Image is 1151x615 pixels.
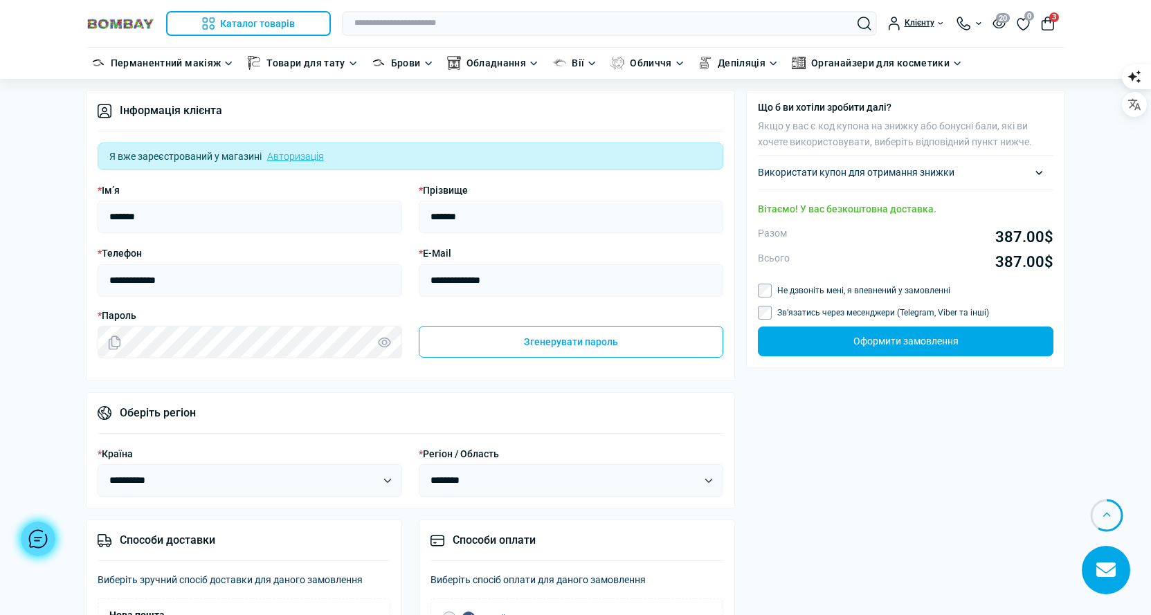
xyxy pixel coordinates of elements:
[758,253,801,265] span: Всього
[98,102,222,120] span: Інформація клієнта
[91,56,105,70] img: Перманентний макіяж
[419,183,468,198] label: Прізвище
[431,531,723,561] div: Способи оплати
[419,446,499,461] label: Регіон / Область
[758,119,1053,156] p: Якщо у вас є код купона на знижку або бонусні бали, які ви хочете використовувати, виберіть відпо...
[98,246,142,261] label: Телефон
[798,228,1053,248] span: 387.00$
[777,309,989,318] label: Зв’язатись через месенджери (Telegram, Viber та інші)
[572,55,584,71] a: Вії
[777,287,950,295] label: Не дзвоніть мені, я впевнений у замовленні
[552,56,566,70] img: Вії
[98,446,133,461] label: Країна
[111,55,221,71] a: Перманентний макіяж
[431,572,723,587] p: Виберіть спосіб оплати для даного замовлення
[98,531,390,561] div: Способи доставки
[758,327,1053,356] button: Оформити замовлення
[120,404,196,422] span: Оберіть регіон
[758,167,1053,179] div: Використати купон для отримання знижки
[811,55,950,71] a: Органайзери для косметики
[86,17,155,30] img: BOMBAY
[630,55,672,71] a: Обличчя
[391,55,421,71] a: Брови
[610,56,624,70] img: Обличчя
[98,572,390,587] p: Виберіть зручний спосіб доставки для даного замовлення
[1024,12,1034,21] span: 0
[758,228,798,241] span: Разом
[98,183,120,198] label: Ім’я
[372,56,386,70] img: Брови
[247,56,261,70] img: Товари для тату
[1017,16,1030,31] a: 0
[266,55,345,71] a: Товари для тату
[1049,12,1059,22] span: 3
[758,203,936,214] a: Вітаємо! У вас безкоштовна доставка.
[166,11,331,36] button: Каталог товарів
[419,246,451,261] label: E-Mail
[858,17,871,30] button: Search
[466,55,527,71] a: Обладнання
[996,13,1010,23] span: 20
[758,102,1053,113] div: Що б ви хотіли зробити далі?
[98,143,724,170] div: Я вже зареєстрований у магазині
[792,56,806,70] img: Органайзери для косметики
[801,253,1053,272] span: 387.00$
[698,56,712,70] img: Депіляція
[267,149,324,164] a: Авторизація
[447,56,461,70] img: Обладнання
[89,308,732,323] label: Пароль
[419,326,723,358] button: Згенерувати пароль
[718,55,765,71] a: Депіляція
[1041,17,1055,30] button: 3
[993,17,1006,29] button: 20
